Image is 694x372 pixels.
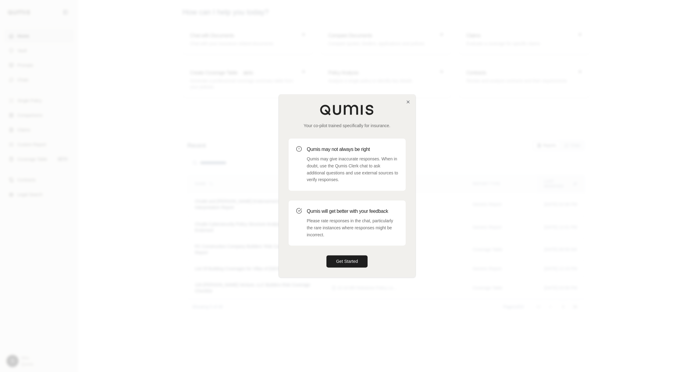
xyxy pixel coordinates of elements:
[320,104,375,115] img: Qumis Logo
[307,208,398,215] h3: Qumis will get better with your feedback
[307,146,398,153] h3: Qumis may not always be right
[289,123,406,129] p: Your co-pilot trained specifically for insurance.
[307,217,398,238] p: Please rate responses in the chat, particularly the rare instances where responses might be incor...
[307,156,398,183] p: Qumis may give inaccurate responses. When in doubt, use the Qumis Clerk chat to ask additional qu...
[326,256,368,268] button: Get Started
